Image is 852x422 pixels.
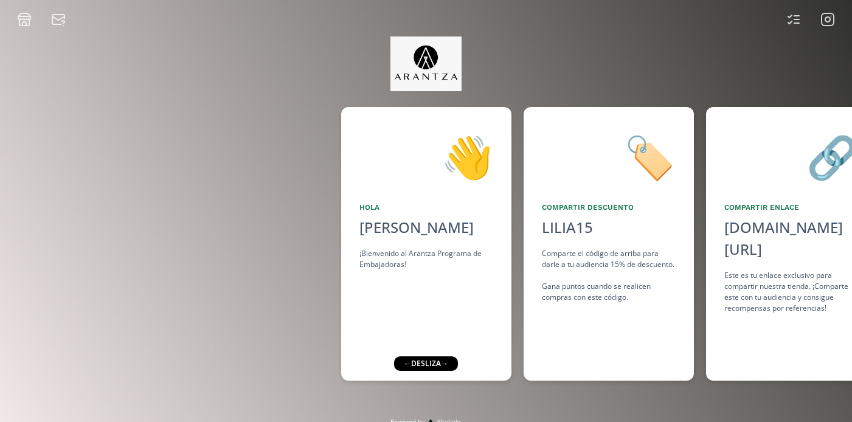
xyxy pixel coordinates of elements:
[394,356,458,371] div: ← desliza →
[359,216,493,238] div: [PERSON_NAME]
[359,125,493,187] div: 👋
[359,248,493,270] div: ¡Bienvenido al Arantza Programa de Embajadoras!
[542,248,676,303] div: Comparte el código de arriba para darle a tu audiencia 15% de descuento. Gana puntos cuando se re...
[359,202,493,213] div: Hola
[542,216,593,238] div: LILIA15
[542,125,676,187] div: 🏷️
[542,202,676,213] div: Compartir Descuento
[390,36,462,91] img: jpq5Bx5xx2a5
